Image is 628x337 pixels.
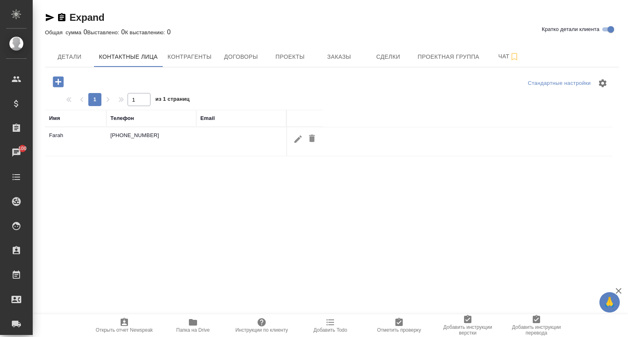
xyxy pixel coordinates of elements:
[50,52,89,62] span: Детали
[314,327,347,333] span: Добавить Todo
[377,327,421,333] span: Отметить проверку
[542,25,599,33] span: Кратко детали клиента
[417,52,479,62] span: Проектная группа
[49,114,60,122] div: Имя
[603,294,617,311] span: 🙏
[45,29,83,35] p: Общая сумма
[368,52,408,62] span: Сделки
[45,13,55,22] button: Скопировать ссылку для ЯМессенджера
[70,12,104,23] a: Expand
[57,13,67,22] button: Скопировать ссылку
[87,29,121,35] p: Выставлено:
[305,131,319,146] button: Удалить
[106,127,196,156] td: [PHONE_NUMBER]
[235,327,288,333] span: Инструкции по клиенту
[438,324,497,336] span: Добавить инструкции верстки
[227,314,296,337] button: Инструкции по клиенту
[200,114,215,122] div: Email
[47,73,70,90] button: Добавить контактное лицо
[509,52,519,62] svg: Подписаться
[433,314,502,337] button: Добавить инструкции верстки
[526,77,593,90] div: split button
[45,127,106,156] td: Farah
[502,314,571,337] button: Добавить инструкции перевода
[96,327,153,333] span: Открыть отчет Newspeak
[125,29,167,35] p: К выставлению:
[291,131,305,146] button: Редактировать
[176,327,210,333] span: Папка на Drive
[45,27,619,37] div: 0 0 0
[155,94,190,106] span: из 1 страниц
[296,314,365,337] button: Добавить Todo
[90,314,159,337] button: Открыть отчет Newspeak
[319,52,359,62] span: Заказы
[168,52,212,62] span: Контрагенты
[507,324,566,336] span: Добавить инструкции перевода
[99,52,158,62] span: Контактные лица
[110,114,134,122] div: Телефон
[159,314,227,337] button: Папка на Drive
[489,51,528,62] span: Чат
[270,52,310,62] span: Проекты
[221,52,260,62] span: Договоры
[365,314,433,337] button: Отметить проверку
[593,73,612,93] span: Настроить таблицу
[599,292,620,313] button: 🙏
[2,142,31,163] a: 100
[13,144,32,153] span: 100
